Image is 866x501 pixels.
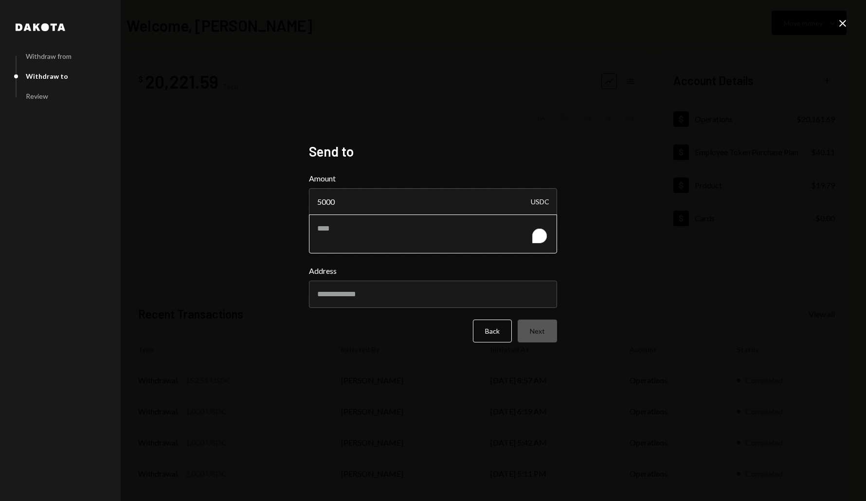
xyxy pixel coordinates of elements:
h2: Send to [309,142,557,161]
textarea: To enrich screen reader interactions, please activate Accessibility in Grammarly extension settings [309,215,557,253]
input: Enter amount [309,188,557,215]
div: Withdraw from [26,52,72,60]
button: Back [473,320,512,342]
div: USDC [531,188,549,215]
label: Address [309,265,557,277]
div: Review [26,92,48,100]
label: Amount [309,173,557,184]
div: Withdraw to [26,72,68,80]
